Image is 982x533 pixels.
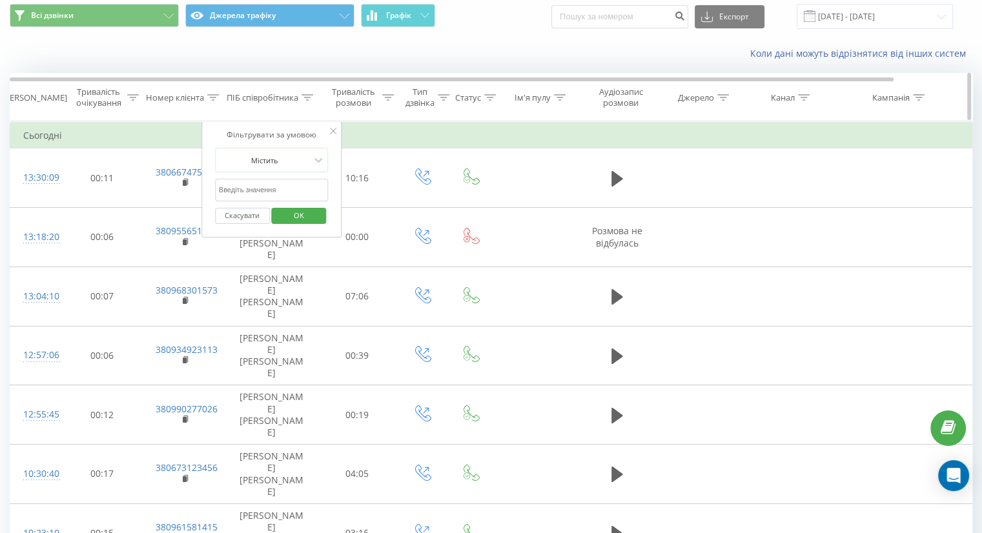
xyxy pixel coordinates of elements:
button: Джерела трафіку [185,4,354,27]
div: Статус [455,92,481,103]
button: Всі дзвінки [10,4,179,27]
button: Скасувати [215,208,270,224]
td: [PERSON_NAME] [PERSON_NAME] [227,266,317,326]
td: 00:00 [317,208,398,267]
div: Тривалість розмови [328,86,379,108]
td: 07:06 [317,266,398,326]
input: Пошук за номером [551,5,688,28]
span: Розмова не відбулась [592,225,642,248]
span: Графік [386,11,411,20]
button: OK [272,208,327,224]
button: Експорт [695,5,764,28]
td: 00:06 [62,326,143,385]
td: 00:07 [62,266,143,326]
a: 380990277026 [156,403,218,415]
a: 380968301573 [156,284,218,296]
a: 380667475275 [156,166,218,178]
td: [PERSON_NAME] [PERSON_NAME] [227,385,317,445]
span: OK [281,205,317,225]
td: 00:06 [62,208,143,267]
div: 10:30:40 [23,461,49,487]
a: Коли дані можуть відрізнятися вiд інших систем [750,47,972,59]
td: 04:05 [317,445,398,504]
div: Аудіозапис розмови [589,86,652,108]
div: Тривалість очікування [73,86,124,108]
div: Канал [771,92,795,103]
td: 00:39 [317,326,398,385]
div: 12:55:45 [23,402,49,427]
button: Графік [361,4,435,27]
div: Номер клієнта [146,92,204,103]
div: 12:57:06 [23,343,49,368]
td: 10:16 [317,148,398,208]
div: Джерело [678,92,714,103]
a: 380934923113 [156,343,218,356]
div: Ім'я пулу [515,92,551,103]
td: 00:17 [62,445,143,504]
div: ПІБ співробітника [227,92,298,103]
div: 13:30:09 [23,165,49,190]
a: 380673123456 [156,461,218,474]
div: Тип дзвінка [405,86,435,108]
td: 00:12 [62,385,143,445]
div: 13:18:20 [23,225,49,250]
a: 380961581415 [156,521,218,533]
div: Open Intercom Messenger [938,460,969,491]
td: 00:11 [62,148,143,208]
a: 380955651564 [156,225,218,237]
input: Введіть значення [215,179,329,201]
span: Всі дзвінки [31,10,74,21]
td: [PERSON_NAME] [PERSON_NAME] [227,445,317,504]
div: Фільтрувати за умовою [215,128,329,141]
td: 00:19 [317,385,398,445]
div: Кампанія [872,92,910,103]
div: 13:04:10 [23,284,49,309]
td: [PERSON_NAME] [PERSON_NAME] [227,326,317,385]
div: [PERSON_NAME] [2,92,67,103]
